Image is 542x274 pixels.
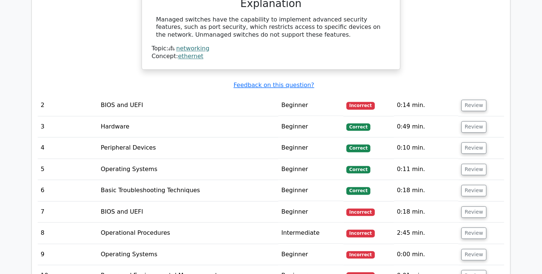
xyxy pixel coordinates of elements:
[394,116,458,137] td: 0:49 min.
[278,180,343,201] td: Beginner
[394,201,458,223] td: 0:18 min.
[278,159,343,180] td: Beginner
[98,159,279,180] td: Operating Systems
[461,206,487,218] button: Review
[461,249,487,260] button: Review
[38,159,98,180] td: 5
[152,45,390,53] div: Topic:
[346,187,370,194] span: Correct
[278,95,343,116] td: Beginner
[98,201,279,223] td: BIOS and UEFI
[278,223,343,244] td: Intermediate
[461,164,487,175] button: Review
[461,121,487,133] button: Review
[346,251,375,258] span: Incorrect
[98,223,279,244] td: Operational Procedures
[461,185,487,196] button: Review
[461,142,487,154] button: Review
[346,208,375,216] span: Incorrect
[38,95,98,116] td: 2
[346,144,370,152] span: Correct
[461,227,487,239] button: Review
[394,95,458,116] td: 0:14 min.
[278,244,343,265] td: Beginner
[156,16,386,39] div: Managed switches have the capability to implement advanced security features, such as port securi...
[38,137,98,158] td: 4
[394,137,458,158] td: 0:10 min.
[278,116,343,137] td: Beginner
[98,244,279,265] td: Operating Systems
[346,230,375,237] span: Incorrect
[38,201,98,223] td: 7
[152,53,390,60] div: Concept:
[98,137,279,158] td: Peripheral Devices
[38,180,98,201] td: 6
[38,116,98,137] td: 3
[346,123,370,131] span: Correct
[98,180,279,201] td: Basic Troubleshooting Techniques
[38,244,98,265] td: 9
[394,223,458,244] td: 2:45 min.
[278,201,343,223] td: Beginner
[98,116,279,137] td: Hardware
[346,102,375,109] span: Incorrect
[394,180,458,201] td: 0:18 min.
[278,137,343,158] td: Beginner
[394,244,458,265] td: 0:00 min.
[461,100,487,111] button: Review
[176,45,210,52] a: networking
[234,81,314,88] a: Feedback on this question?
[38,223,98,244] td: 8
[394,159,458,180] td: 0:11 min.
[98,95,279,116] td: BIOS and UEFI
[346,166,370,173] span: Correct
[178,53,204,60] a: ethernet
